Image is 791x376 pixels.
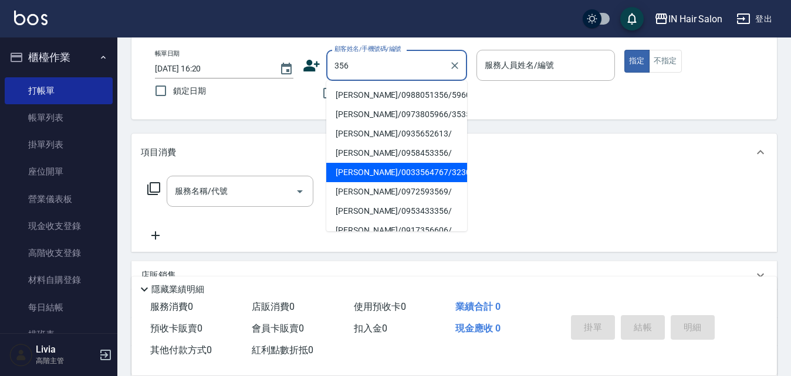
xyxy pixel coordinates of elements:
[649,50,682,73] button: 不指定
[5,266,113,293] a: 材料自購登錄
[131,261,777,289] div: 店販銷售
[326,182,467,201] li: [PERSON_NAME]/0972593569/
[141,269,176,282] p: 店販銷售
[272,55,300,83] button: Choose date, selected date is 2025-09-14
[150,323,202,334] span: 預收卡販賣 0
[252,301,295,312] span: 店販消費 0
[150,301,193,312] span: 服務消費 0
[151,283,204,296] p: 隱藏業績明細
[668,12,722,26] div: IN Hair Salon
[5,104,113,131] a: 帳單列表
[624,50,650,73] button: 指定
[5,321,113,348] a: 排班表
[326,105,467,124] li: [PERSON_NAME]/0973805966/353569
[131,134,777,171] div: 項目消費
[5,158,113,185] a: 座位開單
[455,301,501,312] span: 業績合計 0
[620,7,644,30] button: save
[326,143,467,163] li: [PERSON_NAME]/0958453356/
[155,49,180,58] label: 帳單日期
[5,240,113,266] a: 高階收支登錄
[326,86,467,105] li: [PERSON_NAME]/0988051356/596052
[447,57,463,74] button: Clear
[5,131,113,158] a: 掛單列表
[36,344,96,356] h5: Livia
[290,182,309,201] button: Open
[732,8,777,30] button: 登出
[326,124,467,143] li: [PERSON_NAME]/0935652613/
[173,85,206,97] span: 鎖定日期
[455,323,501,334] span: 現金應收 0
[9,343,33,367] img: Person
[5,294,113,321] a: 每日結帳
[252,323,304,334] span: 會員卡販賣 0
[5,42,113,73] button: 櫃檯作業
[334,45,401,53] label: 顧客姓名/手機號碼/編號
[354,323,387,334] span: 扣入金 0
[5,186,113,213] a: 營業儀表板
[36,356,96,366] p: 高階主管
[141,146,176,159] p: 項目消費
[14,11,48,25] img: Logo
[5,77,113,104] a: 打帳單
[150,344,212,356] span: 其他付款方式 0
[354,301,406,312] span: 使用預收卡 0
[252,344,313,356] span: 紅利點數折抵 0
[155,59,268,78] input: YYYY/MM/DD hh:mm
[326,221,467,240] li: [PERSON_NAME]/0917356606/
[5,213,113,240] a: 現金收支登錄
[650,7,727,31] button: IN Hair Salon
[326,163,467,182] li: [PERSON_NAME]/0033564767/323064
[326,201,467,221] li: [PERSON_NAME]/0953433356/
